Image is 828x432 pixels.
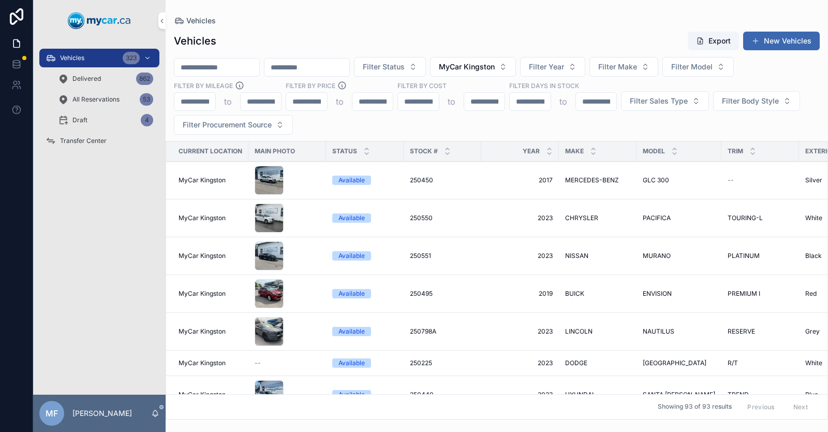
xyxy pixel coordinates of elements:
div: 862 [136,73,153,85]
span: SANTA [PERSON_NAME] [643,391,715,399]
button: Select Button [354,57,426,77]
a: 250225 [410,359,475,367]
label: FILTER BY PRICE [286,81,335,90]
span: NISSAN [565,252,588,260]
span: Filter Status [363,62,405,72]
span: MyCar Kingston [179,391,226,399]
div: Available [338,251,365,261]
span: Status [332,147,357,155]
a: BUICK [565,290,630,298]
button: Select Button [520,57,585,77]
span: Year [523,147,540,155]
span: 250450 [410,176,433,184]
span: GLC 300 [643,176,669,184]
div: Available [338,289,365,298]
p: to [224,95,232,108]
span: NAUTILUS [643,327,674,336]
a: PREMIUM I [728,290,793,298]
img: App logo [68,12,131,29]
a: MyCar Kingston [179,327,242,336]
a: MyCar Kingston [179,252,242,260]
span: 250495 [410,290,433,298]
span: Black [805,252,822,260]
p: to [336,95,344,108]
a: Available [332,176,397,185]
span: 250440 [410,391,434,399]
span: -- [255,359,261,367]
a: HYUNDAI [565,391,630,399]
span: Vehicles [60,54,84,62]
a: MyCar Kingston [179,359,242,367]
a: Available [332,213,397,223]
a: 2017 [487,176,553,184]
a: TREND [728,391,793,399]
span: CHRYSLER [565,214,598,222]
span: R/T [728,359,738,367]
span: MyCar Kingston [179,176,226,184]
span: Draft [72,116,87,124]
span: MERCEDES-BENZ [565,176,619,184]
label: Filter By Mileage [174,81,233,90]
span: MyCar Kingston [179,359,226,367]
span: PREMIUM I [728,290,760,298]
a: 250551 [410,252,475,260]
a: PACIFICA [643,214,715,222]
a: [GEOGRAPHIC_DATA] [643,359,715,367]
a: DODGE [565,359,630,367]
span: MyCar Kingston [179,252,226,260]
a: Vehicles323 [39,49,159,67]
button: New Vehicles [743,32,820,50]
span: Stock # [410,147,438,155]
a: MERCEDES-BENZ [565,176,630,184]
div: Available [338,176,365,185]
a: 2023 [487,252,553,260]
a: Available [332,358,397,368]
span: Silver [805,176,822,184]
span: MyCar Kingston [179,327,226,336]
span: PACIFICA [643,214,671,222]
p: to [559,95,567,108]
span: MURANO [643,252,671,260]
a: 250550 [410,214,475,222]
span: Make [565,147,584,155]
a: RESERVE [728,327,793,336]
a: 2023 [487,327,553,336]
span: MyCar Kingston [439,62,495,72]
span: Grey [805,327,820,336]
span: Red [805,290,817,298]
span: RESERVE [728,327,755,336]
a: 2023 [487,214,553,222]
a: 2023 [487,391,553,399]
a: 2023 [487,359,553,367]
a: 250450 [410,176,475,184]
a: NAUTILUS [643,327,715,336]
a: Available [332,251,397,261]
div: 4 [141,114,153,126]
span: Model [643,147,665,155]
a: -- [255,359,320,367]
div: scrollable content [33,41,166,164]
a: Available [332,390,397,399]
span: PLATINUM [728,252,760,260]
div: 323 [123,52,140,64]
div: Available [338,327,365,336]
h1: Vehicles [174,34,216,48]
a: Vehicles [174,16,216,26]
a: Available [332,327,397,336]
a: MyCar Kingston [179,176,242,184]
a: 2019 [487,290,553,298]
span: Filter Sales Type [630,96,688,106]
button: Select Button [713,91,800,111]
button: Export [688,32,739,50]
a: Available [332,289,397,298]
span: Filter Model [671,62,713,72]
p: to [448,95,455,108]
